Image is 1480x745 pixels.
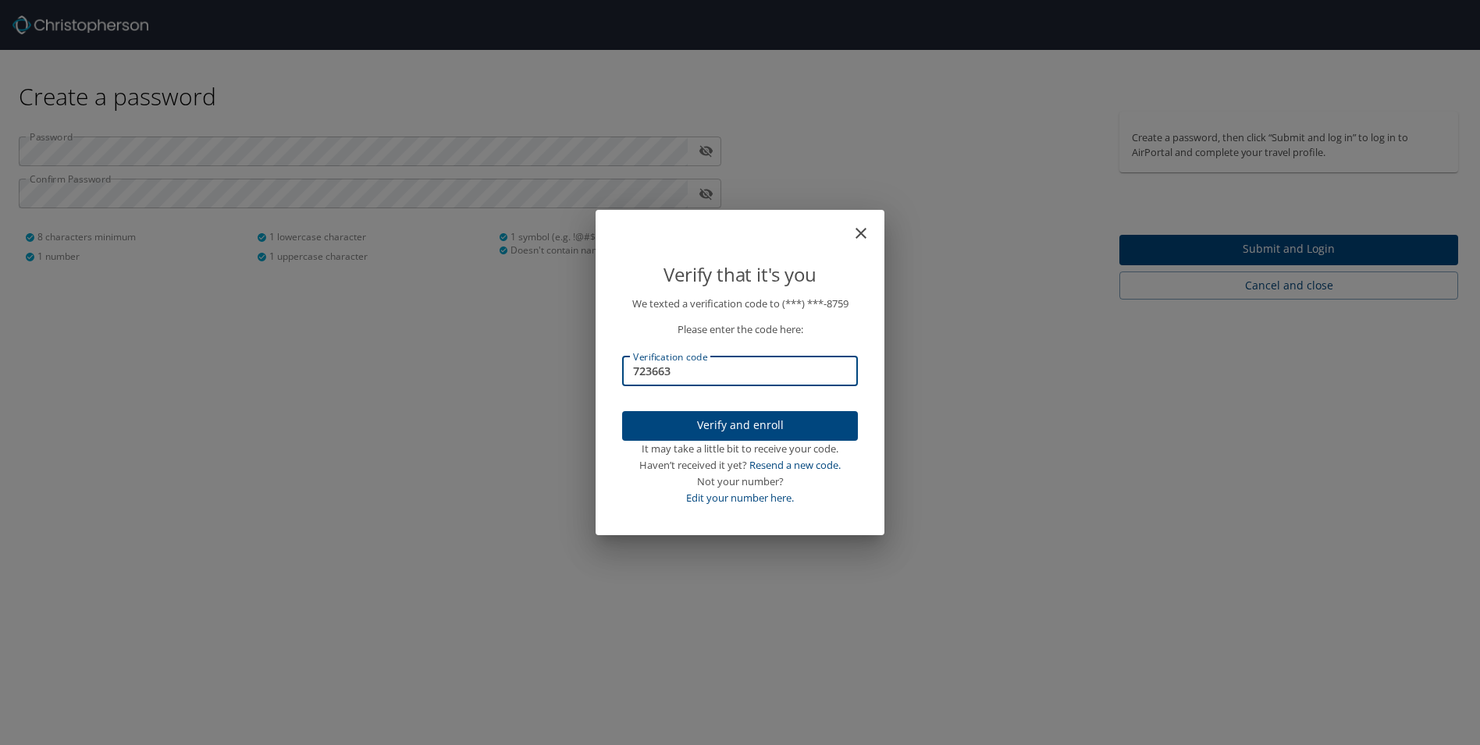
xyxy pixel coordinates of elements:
div: Haven’t received it yet? [622,457,858,474]
p: Please enter the code here: [622,321,858,338]
p: Verify that it's you [622,260,858,289]
button: close [859,216,878,235]
a: Resend a new code. [749,458,841,472]
a: Edit your number here. [686,491,794,505]
div: It may take a little bit to receive your code. [622,441,858,457]
p: We texted a verification code to (***) ***- 8759 [622,296,858,312]
span: Verify and enroll [635,416,845,435]
div: Not your number? [622,474,858,490]
button: Verify and enroll [622,411,858,442]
